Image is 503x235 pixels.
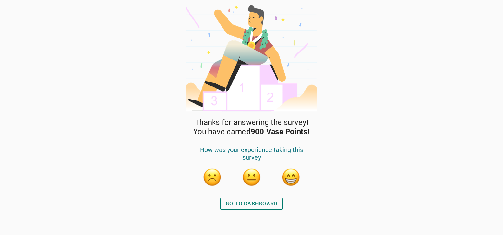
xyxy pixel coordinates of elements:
span: You have earned [193,127,310,136]
div: How was your experience taking this survey [193,146,311,168]
button: GO TO DASHBOARD [220,198,283,210]
span: Thanks for answering the survey! [195,118,308,127]
strong: 900 Vase Points! [251,127,310,136]
div: GO TO DASHBOARD [226,200,278,208]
